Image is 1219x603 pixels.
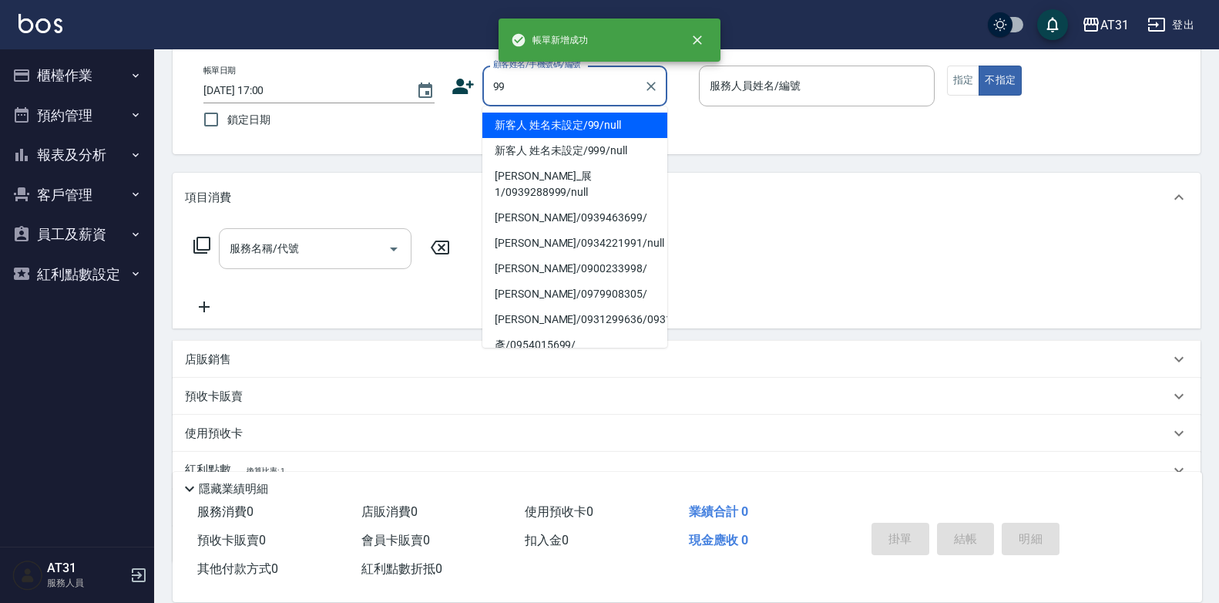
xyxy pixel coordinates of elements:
input: YYYY/MM/DD hh:mm [203,78,401,103]
button: 登出 [1141,11,1201,39]
div: 項目消費 [173,173,1201,222]
li: 新客人 姓名未設定/999/null [482,138,667,163]
p: 項目消費 [185,190,231,206]
span: 其他付款方式 0 [197,561,278,576]
p: 紅利點數 [185,462,284,479]
div: 紅利點數換算比率: 1 [173,452,1201,489]
span: 使用預收卡 0 [525,504,593,519]
li: 新客人 姓名未設定/99/null [482,113,667,138]
div: 預收卡販賣 [173,378,1201,415]
img: Person [12,560,43,591]
p: 店販銷售 [185,352,231,368]
span: 帳單新增成功 [511,32,588,48]
button: Open [381,237,406,261]
li: [PERSON_NAME]/0900233998/ [482,256,667,281]
span: 現金應收 0 [689,533,748,547]
button: 櫃檯作業 [6,56,148,96]
span: 紅利點數折抵 0 [361,561,442,576]
span: 鎖定日期 [227,112,270,128]
span: 會員卡販賣 0 [361,533,430,547]
p: 預收卡販賣 [185,389,243,405]
span: 服務消費 0 [197,504,254,519]
span: 換算比率: 1 [247,467,285,475]
button: close [680,23,714,57]
li: [PERSON_NAME]/0931299636/0931299636 [482,307,667,332]
button: 不指定 [979,66,1022,96]
p: 使用預收卡 [185,426,243,442]
p: 服務人員 [47,576,126,590]
button: Clear [640,76,662,97]
button: AT31 [1076,9,1135,41]
li: [PERSON_NAME]/0979908305/ [482,281,667,307]
li: [PERSON_NAME]/0939463699/ [482,205,667,231]
button: save [1037,9,1068,40]
span: 業績合計 0 [689,504,748,519]
button: 指定 [947,66,980,96]
li: [PERSON_NAME]_展1/0939288999/null [482,163,667,205]
img: Logo [18,14,62,33]
span: 店販消費 0 [361,504,418,519]
label: 帳單日期 [203,65,236,76]
span: 預收卡販賣 0 [197,533,266,547]
button: 紅利點數設定 [6,254,148,295]
li: 彥/0954015699/ [482,332,667,358]
span: 扣入金 0 [525,533,569,547]
button: 客戶管理 [6,175,148,215]
li: [PERSON_NAME]/0934221991/null [482,231,667,256]
button: 預約管理 [6,96,148,136]
p: 隱藏業績明細 [199,481,268,497]
div: 使用預收卡 [173,415,1201,452]
label: 顧客姓名/手機號碼/編號 [493,59,581,70]
h5: AT31 [47,561,126,576]
div: 店販銷售 [173,341,1201,378]
button: 報表及分析 [6,135,148,175]
button: 員工及薪資 [6,214,148,254]
div: AT31 [1100,15,1129,35]
button: Choose date, selected date is 2025-10-09 [407,72,444,109]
